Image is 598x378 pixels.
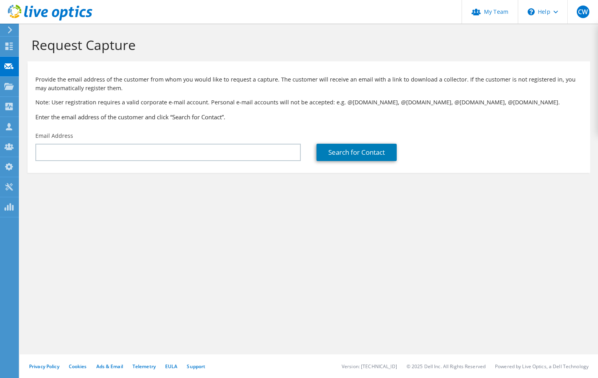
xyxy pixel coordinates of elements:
[31,37,582,53] h1: Request Capture
[165,363,177,370] a: EULA
[407,363,486,370] li: © 2025 Dell Inc. All Rights Reserved
[35,98,582,107] p: Note: User registration requires a valid corporate e-mail account. Personal e-mail accounts will ...
[35,132,73,140] label: Email Address
[342,363,397,370] li: Version: [TECHNICAL_ID]
[96,363,123,370] a: Ads & Email
[528,8,535,15] svg: \n
[35,75,582,93] p: Provide the email address of the customer from whom you would like to request a capture. The cust...
[69,363,87,370] a: Cookies
[577,6,589,18] span: CW
[316,144,397,161] a: Search for Contact
[495,363,589,370] li: Powered by Live Optics, a Dell Technology
[35,113,582,121] h3: Enter the email address of the customer and click “Search for Contact”.
[187,363,205,370] a: Support
[29,363,59,370] a: Privacy Policy
[132,363,156,370] a: Telemetry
